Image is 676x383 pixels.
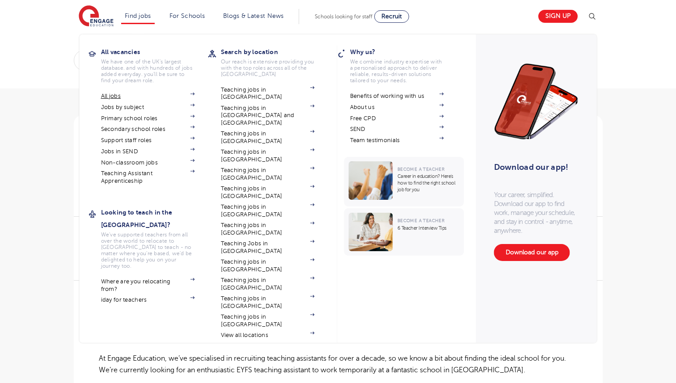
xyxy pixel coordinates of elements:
div: Submit [74,50,286,71]
a: Teaching jobs in [GEOGRAPHIC_DATA] [221,185,315,200]
a: Become a TeacherCareer in education? Here’s how to find the right school job for you [344,157,466,206]
a: Teaching Assistant Apprenticeship [101,170,195,185]
a: Teaching jobs in [GEOGRAPHIC_DATA] [221,222,315,236]
img: Engage Education [79,5,114,28]
a: Support staff roles [101,137,195,144]
a: Teaching jobs in [GEOGRAPHIC_DATA] [221,313,315,328]
p: Our reach is extensive providing you with the top roles across all of the [GEOGRAPHIC_DATA] [221,59,315,77]
a: Download our app [494,244,570,261]
a: Free CPD [350,115,444,122]
a: Jobs by subject [101,104,195,111]
a: Teaching jobs in [GEOGRAPHIC_DATA] [221,277,315,291]
p: At Engage Education, we’ve specialised in recruiting teaching assistants for over a decade, so we... [99,353,578,376]
a: Secondary school roles [101,126,195,133]
a: Where are you relocating from? [101,278,195,293]
span: Schools looking for staff [315,13,372,20]
a: Teaching jobs in [GEOGRAPHIC_DATA] [221,86,315,101]
span: Recruit [381,13,402,20]
p: Your career, simplified. Download our app to find work, manage your schedule, and stay in control... [494,190,579,235]
a: Team testimonials [350,137,444,144]
h3: Download our app! [494,157,575,177]
p: 6 Teacher Interview Tips [397,225,460,231]
a: SEND [350,126,444,133]
a: Teaching jobs in [GEOGRAPHIC_DATA] and [GEOGRAPHIC_DATA] [221,105,315,126]
a: Recruit [374,10,409,23]
a: Search by locationOur reach is extensive providing you with the top roles across all of the [GEOG... [221,46,328,77]
a: Why us?We combine industry expertise with a personalised approach to deliver reliable, results-dr... [350,46,457,84]
a: Become a Teacher6 Teacher Interview Tips [344,208,466,256]
a: Teaching jobs in [GEOGRAPHIC_DATA] [221,295,315,310]
a: View all locations [221,332,315,339]
span: Become a Teacher [397,218,444,223]
a: Benefits of working with us [350,93,444,100]
a: Teaching jobs in [GEOGRAPHIC_DATA] [221,258,315,273]
h3: All vacancies [101,46,208,58]
a: For Schools [169,13,205,19]
span: Become a Teacher [397,167,444,172]
p: We combine industry expertise with a personalised approach to deliver reliable, results-driven so... [350,59,444,84]
a: Find jobs [125,13,151,19]
a: Jobs in SEND [101,148,195,155]
a: Primary school roles [101,115,195,122]
a: All vacanciesWe have one of the UK's largest database. and with hundreds of jobs added everyday. ... [101,46,208,84]
p: Career in education? Here’s how to find the right school job for you [397,173,460,193]
a: Teaching Jobs in [GEOGRAPHIC_DATA] [221,240,315,255]
a: Teaching jobs in [GEOGRAPHIC_DATA] [221,203,315,218]
h3: Looking to teach in the [GEOGRAPHIC_DATA]? [101,206,208,231]
a: Looking to teach in the [GEOGRAPHIC_DATA]?We've supported teachers from all over the world to rel... [101,206,208,269]
p: We've supported teachers from all over the world to relocate to [GEOGRAPHIC_DATA] to teach - no m... [101,231,195,269]
a: Teaching jobs in [GEOGRAPHIC_DATA] [221,167,315,181]
a: Blogs & Latest News [223,13,284,19]
a: About us [350,104,444,111]
a: iday for teachers [101,296,195,303]
p: We have one of the UK's largest database. and with hundreds of jobs added everyday. you'll be sur... [101,59,195,84]
a: Sign up [538,10,578,23]
a: Non-classroom jobs [101,159,195,166]
a: All jobs [101,93,195,100]
a: Teaching jobs in [GEOGRAPHIC_DATA] [221,148,315,163]
h3: Why us? [350,46,457,58]
h3: Search by location [221,46,328,58]
a: Teaching jobs in [GEOGRAPHIC_DATA] [221,130,315,145]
